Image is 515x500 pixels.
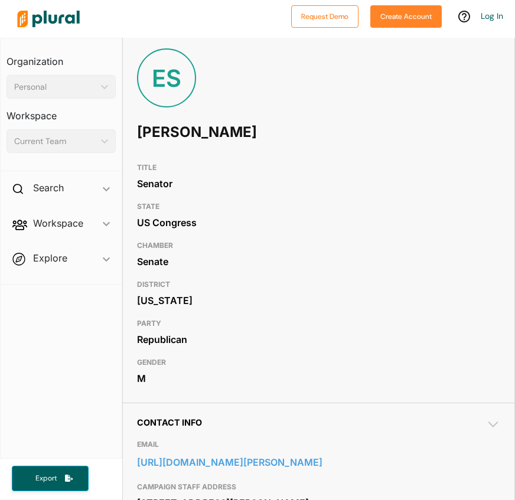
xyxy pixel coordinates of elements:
div: Senator [137,175,500,192]
h3: CHAMBER [137,238,500,253]
div: Republican [137,331,500,348]
button: Create Account [370,5,442,28]
button: Request Demo [291,5,358,28]
a: Log In [481,11,503,21]
div: Current Team [14,135,96,148]
h3: Workspace [6,99,116,125]
div: M [137,370,500,387]
h2: Search [33,181,64,194]
h3: GENDER [137,355,500,370]
a: [URL][DOMAIN_NAME][PERSON_NAME] [137,453,500,471]
a: Request Demo [291,9,358,22]
div: US Congress [137,214,500,231]
a: Create Account [370,9,442,22]
div: [US_STATE] [137,292,500,309]
h3: PARTY [137,316,500,331]
h1: [PERSON_NAME] [137,115,355,150]
h3: Organization [6,44,116,70]
h3: CAMPAIGN STAFF ADDRESS [137,480,500,494]
div: Senate [137,253,500,270]
span: Contact Info [137,417,202,427]
div: Personal [14,81,96,93]
h3: DISTRICT [137,277,500,292]
h3: EMAIL [137,437,500,452]
div: ES [137,48,196,107]
button: Export [12,466,89,491]
h3: TITLE [137,161,500,175]
span: Export [27,473,65,483]
h3: STATE [137,200,500,214]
